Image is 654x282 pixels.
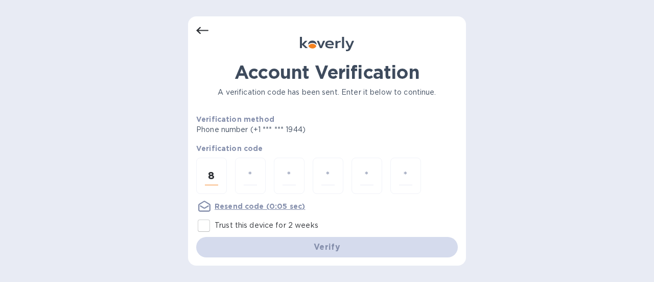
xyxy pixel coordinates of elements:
p: Trust this device for 2 weeks [215,220,318,231]
p: Phone number (+1 *** *** 1944) [196,124,384,135]
b: Verification method [196,115,274,123]
p: A verification code has been sent. Enter it below to continue. [196,87,458,98]
p: Verification code [196,143,458,154]
h1: Account Verification [196,61,458,83]
u: Resend code (0:05 sec) [215,202,305,210]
